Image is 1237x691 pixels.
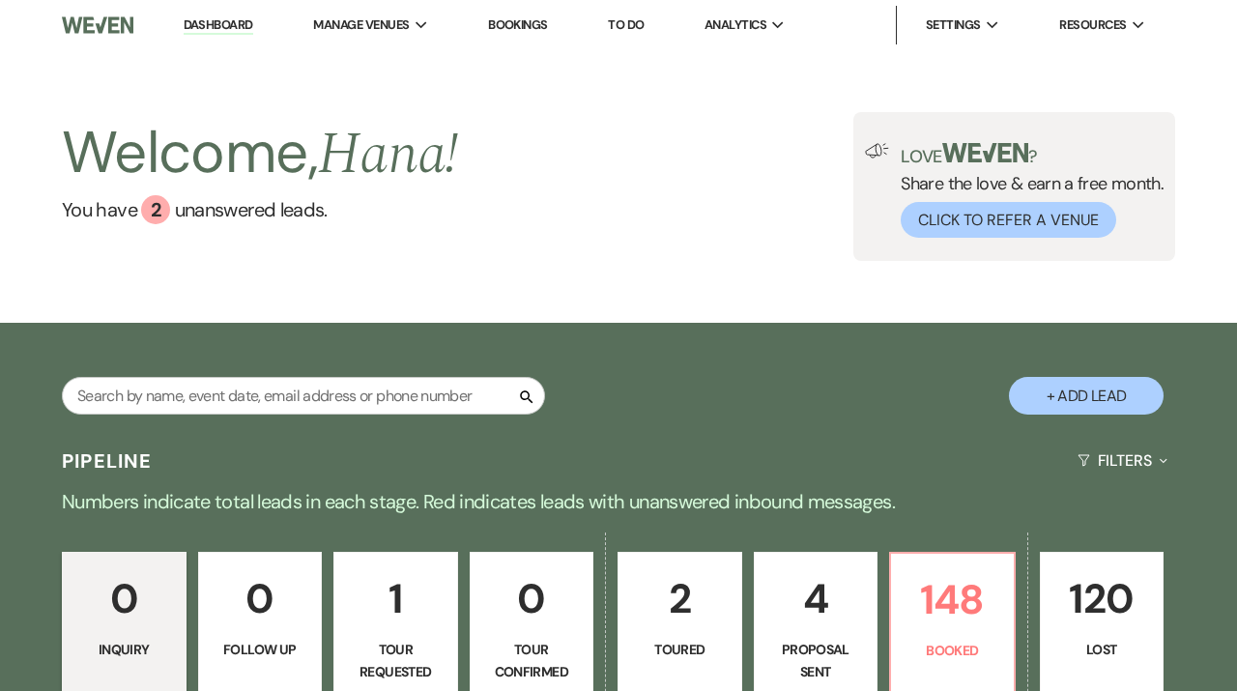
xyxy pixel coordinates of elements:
[889,143,1164,238] div: Share the love & earn a free month.
[901,143,1164,165] p: Love ?
[766,639,866,682] p: Proposal Sent
[141,195,170,224] div: 2
[184,16,253,35] a: Dashboard
[926,15,981,35] span: Settings
[608,16,644,33] a: To Do
[346,639,446,682] p: Tour Requested
[865,143,889,158] img: loud-speaker-illustration.svg
[482,566,582,631] p: 0
[62,377,545,415] input: Search by name, event date, email address or phone number
[1070,435,1175,486] button: Filters
[1059,15,1126,35] span: Resources
[211,639,310,660] p: Follow Up
[766,566,866,631] p: 4
[901,202,1116,238] button: Click to Refer a Venue
[903,567,1002,632] p: 148
[482,639,582,682] p: Tour Confirmed
[942,143,1028,162] img: weven-logo-green.svg
[211,566,310,631] p: 0
[74,566,174,631] p: 0
[903,640,1002,661] p: Booked
[1009,377,1164,415] button: + Add Lead
[62,195,459,224] a: You have 2 unanswered leads.
[1052,639,1152,660] p: Lost
[62,112,459,195] h2: Welcome,
[705,15,766,35] span: Analytics
[74,639,174,660] p: Inquiry
[346,566,446,631] p: 1
[62,447,153,475] h3: Pipeline
[318,110,459,199] span: Hana !
[488,16,548,33] a: Bookings
[62,5,133,45] img: Weven Logo
[630,639,730,660] p: Toured
[630,566,730,631] p: 2
[313,15,409,35] span: Manage Venues
[1052,566,1152,631] p: 120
